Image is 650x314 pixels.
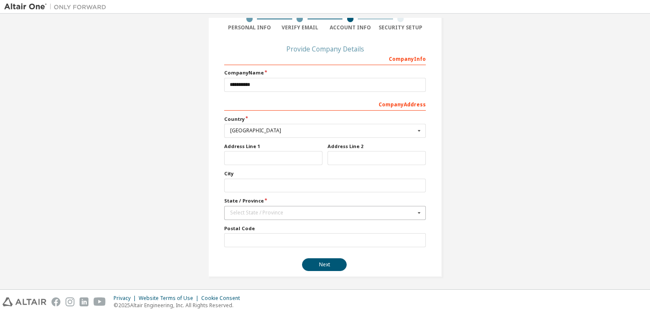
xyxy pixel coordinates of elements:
[66,297,74,306] img: instagram.svg
[4,3,111,11] img: Altair One
[224,116,426,123] label: Country
[224,225,426,232] label: Postal Code
[224,69,426,76] label: Company Name
[3,297,46,306] img: altair_logo.svg
[94,297,106,306] img: youtube.svg
[224,170,426,177] label: City
[230,210,415,215] div: Select State / Province
[224,197,426,204] label: State / Province
[230,128,415,133] div: [GEOGRAPHIC_DATA]
[328,143,426,150] label: Address Line 2
[224,51,426,65] div: Company Info
[51,297,60,306] img: facebook.svg
[224,24,275,31] div: Personal Info
[224,97,426,111] div: Company Address
[325,24,376,31] div: Account Info
[114,302,245,309] p: © 2025 Altair Engineering, Inc. All Rights Reserved.
[139,295,201,302] div: Website Terms of Use
[275,24,325,31] div: Verify Email
[302,258,347,271] button: Next
[224,46,426,51] div: Provide Company Details
[224,143,322,150] label: Address Line 1
[201,295,245,302] div: Cookie Consent
[114,295,139,302] div: Privacy
[80,297,88,306] img: linkedin.svg
[376,24,426,31] div: Security Setup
